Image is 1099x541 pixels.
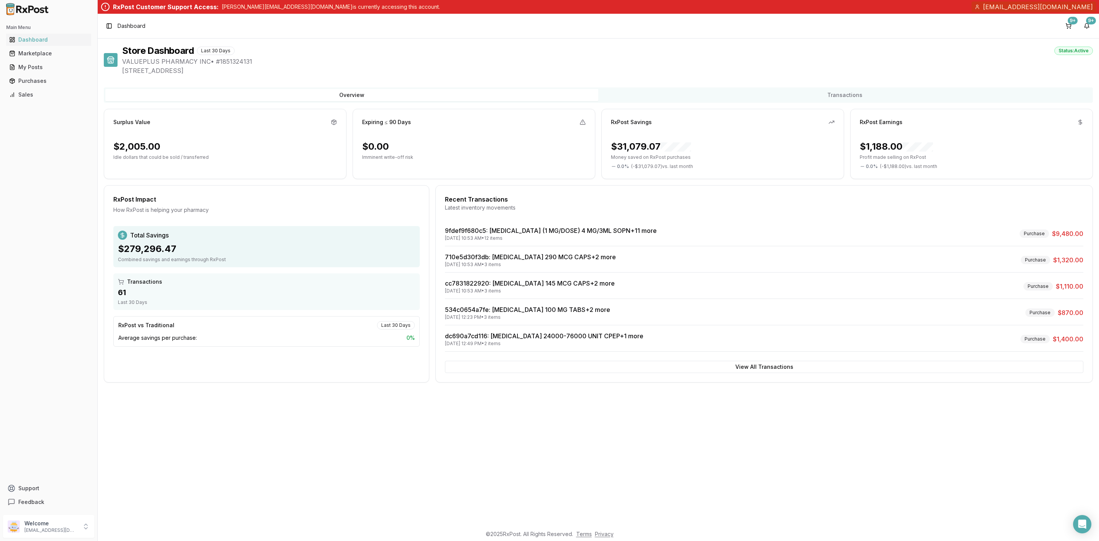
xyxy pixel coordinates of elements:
span: Average savings per purchase: [118,334,197,342]
button: Support [3,481,94,495]
div: Status: Active [1054,47,1093,55]
div: Sales [9,91,88,99]
div: Purchase [1020,335,1050,343]
p: Welcome [24,520,77,527]
div: $1,188.00 [860,140,933,153]
div: $31,079.07 [611,140,691,153]
div: Purchase [1025,308,1055,317]
span: [EMAIL_ADDRESS][DOMAIN_NAME] [983,2,1093,11]
button: View All Transactions [445,361,1083,373]
div: Last 30 Days [377,321,415,329]
a: Dashboard [6,33,91,47]
h1: Store Dashboard [122,45,194,57]
p: Imminent write-off risk [362,154,586,160]
span: 0.0 % [617,163,629,170]
div: [DATE] 10:53 AM • 3 items [445,262,616,268]
div: RxPost Impact [113,195,420,204]
span: $9,480.00 [1052,229,1083,238]
div: Last 30 Days [118,299,415,305]
a: My Posts [6,60,91,74]
div: Purchases [9,77,88,85]
a: Sales [6,88,91,102]
p: Idle dollars that could be sold / transferred [113,154,337,160]
span: [STREET_ADDRESS] [122,66,1093,75]
div: Purchase [1020,229,1049,238]
div: 9+ [1068,17,1078,24]
div: My Posts [9,63,88,71]
div: Open Intercom Messenger [1073,515,1091,533]
button: My Posts [3,61,94,73]
button: 9+ [1081,20,1093,32]
div: $2,005.00 [113,140,160,153]
button: Sales [3,89,94,101]
span: Dashboard [118,22,145,30]
div: 9+ [1086,17,1096,24]
div: RxPost Customer Support Access: [113,2,219,11]
div: Purchase [1023,282,1053,291]
button: Transactions [598,89,1091,101]
span: VALUEPLUS PHARMACY INC • # 1851324131 [122,57,1093,66]
div: Dashboard [9,36,88,44]
p: Profit made selling on RxPost [860,154,1083,160]
button: Marketplace [3,47,94,60]
button: Feedback [3,495,94,509]
span: $1,400.00 [1053,334,1083,344]
span: $1,110.00 [1056,282,1083,291]
span: Feedback [18,498,44,506]
div: $279,296.47 [118,243,415,255]
a: 710e5d30f3db: [MEDICAL_DATA] 290 MCG CAPS+2 more [445,253,616,261]
div: $0.00 [362,140,389,153]
div: Surplus Value [113,118,150,126]
div: [DATE] 10:53 AM • 12 items [445,235,657,241]
div: RxPost Earnings [860,118,902,126]
h2: Main Menu [6,24,91,31]
div: Purchase [1021,256,1050,264]
div: [DATE] 10:53 AM • 3 items [445,288,615,294]
button: 9+ [1062,20,1075,32]
div: RxPost vs Traditional [118,321,174,329]
a: 9fdef9f680c5: [MEDICAL_DATA] (1 MG/DOSE) 4 MG/3ML SOPN+11 more [445,227,657,234]
span: Total Savings [130,231,169,240]
img: RxPost Logo [3,3,52,15]
span: ( - $1,188.00 ) vs. last month [880,163,937,170]
a: dc690a7cd116: [MEDICAL_DATA] 24000-76000 UNIT CPEP+1 more [445,332,643,340]
span: $870.00 [1058,308,1083,317]
p: [PERSON_NAME][EMAIL_ADDRESS][DOMAIN_NAME] is currently accessing this account. [222,3,440,11]
div: Last 30 Days [197,47,235,55]
span: Transactions [127,278,162,286]
div: Marketplace [9,50,88,57]
div: Expiring ≤ 90 Days [362,118,411,126]
div: RxPost Savings [611,118,652,126]
a: Purchases [6,74,91,88]
p: Money saved on RxPost purchases [611,154,835,160]
div: Latest inventory movements [445,204,1083,212]
span: 0.0 % [866,163,878,170]
div: 61 [118,287,415,298]
div: Combined savings and earnings through RxPost [118,257,415,263]
button: Overview [105,89,598,101]
span: ( - $31,079.07 ) vs. last month [631,163,693,170]
a: 534c0654a7fe: [MEDICAL_DATA] 100 MG TABS+2 more [445,306,610,313]
button: Dashboard [3,34,94,46]
div: How RxPost is helping your pharmacy [113,206,420,214]
a: Marketplace [6,47,91,60]
button: Purchases [3,75,94,87]
div: Recent Transactions [445,195,1083,204]
a: Terms [576,531,592,537]
a: cc7831822920: [MEDICAL_DATA] 145 MCG CAPS+2 more [445,279,615,287]
p: [EMAIL_ADDRESS][DOMAIN_NAME] [24,527,77,533]
div: [DATE] 12:49 PM • 2 items [445,341,643,347]
span: $1,320.00 [1053,255,1083,265]
div: [DATE] 12:23 PM • 3 items [445,314,610,320]
span: 0 % [406,334,415,342]
img: User avatar [8,520,20,533]
a: Privacy [595,531,614,537]
nav: breadcrumb [118,22,145,30]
